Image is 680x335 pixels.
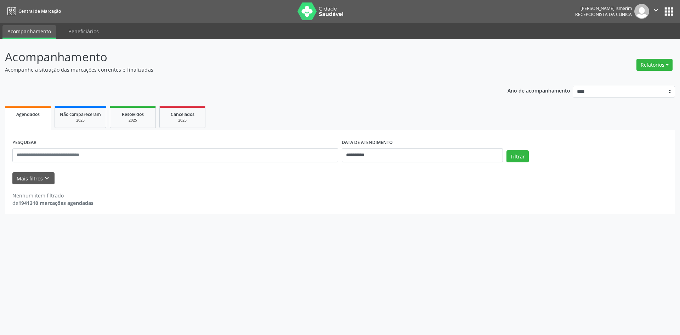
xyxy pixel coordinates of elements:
button: Filtrar [506,150,529,162]
label: DATA DE ATENDIMENTO [342,137,393,148]
img: img [634,4,649,19]
button: Relatórios [636,59,673,71]
button: Mais filtroskeyboard_arrow_down [12,172,55,185]
span: Não compareceram [60,111,101,117]
i: keyboard_arrow_down [43,174,51,182]
i:  [652,6,660,14]
button:  [649,4,663,19]
span: Recepcionista da clínica [575,11,632,17]
button: apps [663,5,675,18]
a: Central de Marcação [5,5,61,17]
strong: 1941310 marcações agendadas [18,200,93,206]
label: PESQUISAR [12,137,36,148]
span: Resolvidos [122,111,144,117]
div: 2025 [115,118,151,123]
a: Acompanhamento [2,25,56,39]
p: Acompanhe a situação das marcações correntes e finalizadas [5,66,474,73]
p: Ano de acompanhamento [508,86,570,95]
a: Beneficiários [63,25,104,38]
div: 2025 [60,118,101,123]
div: [PERSON_NAME] Ismerim [575,5,632,11]
div: 2025 [165,118,200,123]
span: Cancelados [171,111,194,117]
span: Central de Marcação [18,8,61,14]
p: Acompanhamento [5,48,474,66]
div: Nenhum item filtrado [12,192,93,199]
span: Agendados [16,111,40,117]
div: de [12,199,93,207]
